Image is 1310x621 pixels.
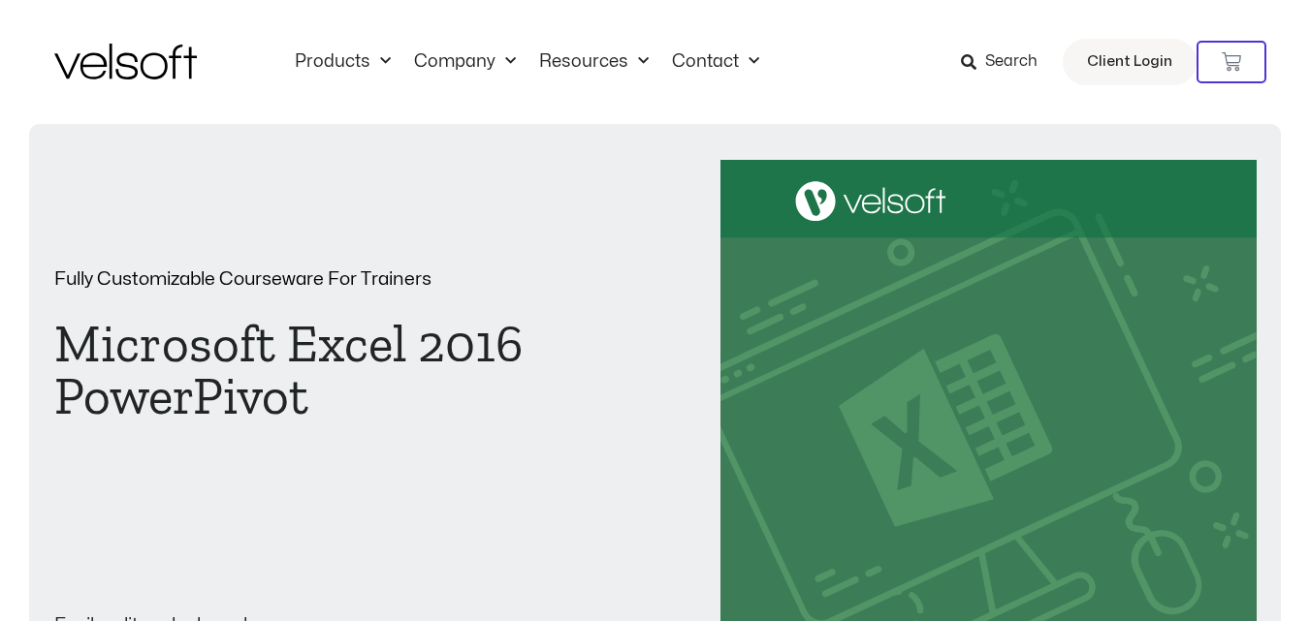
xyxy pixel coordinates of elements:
[1063,39,1197,85] a: Client Login
[402,51,527,73] a: CompanyMenu Toggle
[961,46,1051,78] a: Search
[54,44,197,79] img: Velsoft Training Materials
[283,51,771,73] nav: Menu
[1087,49,1172,75] span: Client Login
[985,49,1038,75] span: Search
[283,51,402,73] a: ProductsMenu Toggle
[660,51,771,73] a: ContactMenu Toggle
[54,270,590,289] p: Fully Customizable Courseware For Trainers
[527,51,660,73] a: ResourcesMenu Toggle
[54,318,590,422] h1: Microsoft Excel 2016 PowerPivot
